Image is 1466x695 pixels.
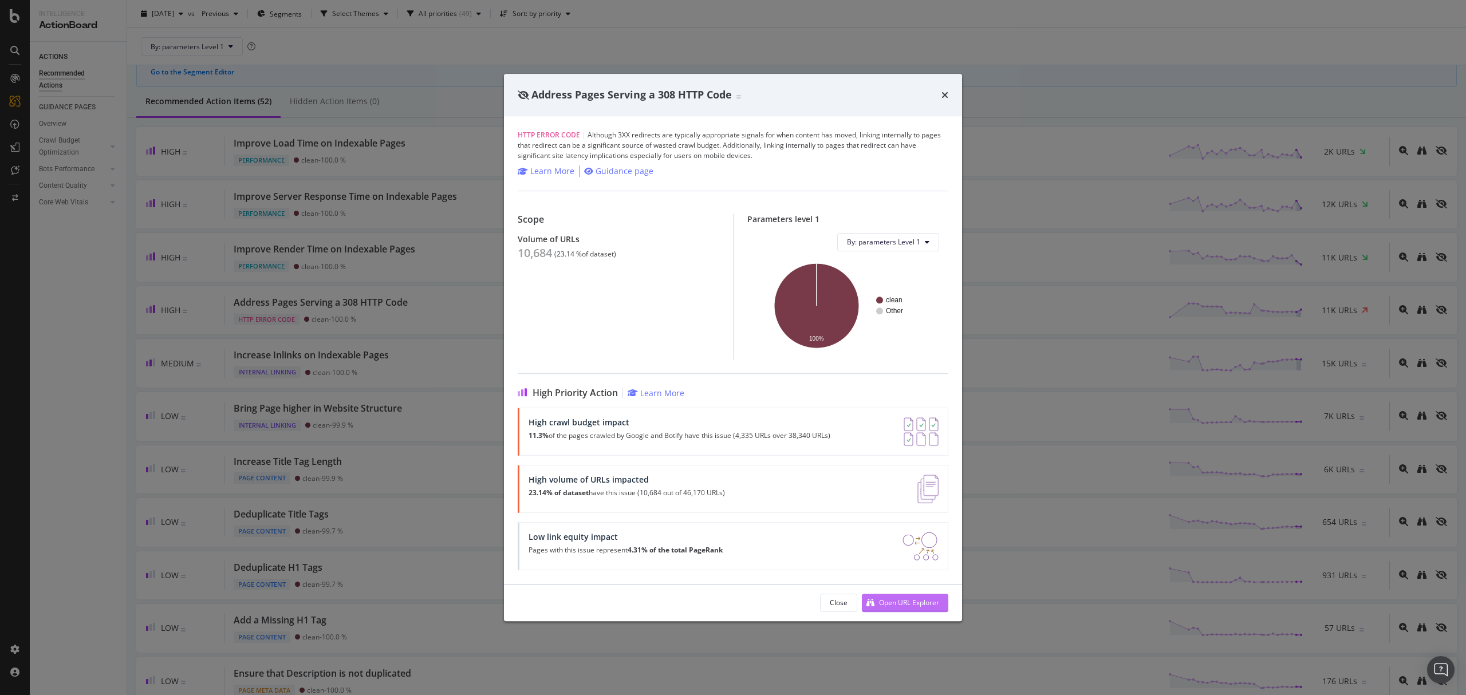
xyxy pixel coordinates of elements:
[903,532,939,560] img: DDxVyA23.png
[529,532,723,542] div: Low link equity impact
[862,594,948,612] button: Open URL Explorer
[529,417,830,427] div: High crawl budget impact
[640,388,684,398] div: Learn More
[596,165,653,177] div: Guidance page
[529,475,725,484] div: High volume of URLs impacted
[529,431,549,440] strong: 11.3%
[518,246,552,260] div: 10,684
[529,488,589,497] strong: 23.14% of dataset
[830,598,848,607] div: Close
[518,90,529,100] div: eye-slash
[518,130,948,161] div: Although 3XX redirects are typically appropriate signals for when content has moved, linking inte...
[533,388,618,398] span: High Priority Action
[879,598,939,607] div: Open URL Explorer
[756,260,939,350] svg: A chart.
[847,237,920,247] span: By: parameters Level 1
[628,545,723,555] strong: 4.31% of the total PageRank
[582,130,586,140] span: |
[530,165,574,177] div: Learn More
[584,165,653,177] a: Guidance page
[518,214,719,225] div: Scope
[554,250,616,258] div: ( 23.14 % of dataset )
[904,417,939,446] img: AY0oso9MOvYAAAAASUVORK5CYII=
[628,388,684,398] a: Learn More
[736,95,741,98] img: Equal
[529,546,723,554] p: Pages with this issue represent
[504,74,962,621] div: modal
[518,165,574,177] a: Learn More
[941,88,948,102] div: times
[820,594,857,612] button: Close
[837,233,939,251] button: By: parameters Level 1
[518,234,719,244] div: Volume of URLs
[529,432,830,440] p: of the pages crawled by Google and Botify have this issue (4,335 URLs over 38,340 URLs)
[886,307,903,315] text: Other
[809,335,824,342] text: 100%
[531,88,732,101] span: Address Pages Serving a 308 HTTP Code
[518,130,580,140] span: HTTP Error Code
[886,296,903,304] text: clean
[747,214,949,224] div: Parameters level 1
[1427,656,1455,684] div: Open Intercom Messenger
[917,475,939,503] img: e5DMFwAAAABJRU5ErkJggg==
[529,489,725,497] p: have this issue (10,684 out of 46,170 URLs)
